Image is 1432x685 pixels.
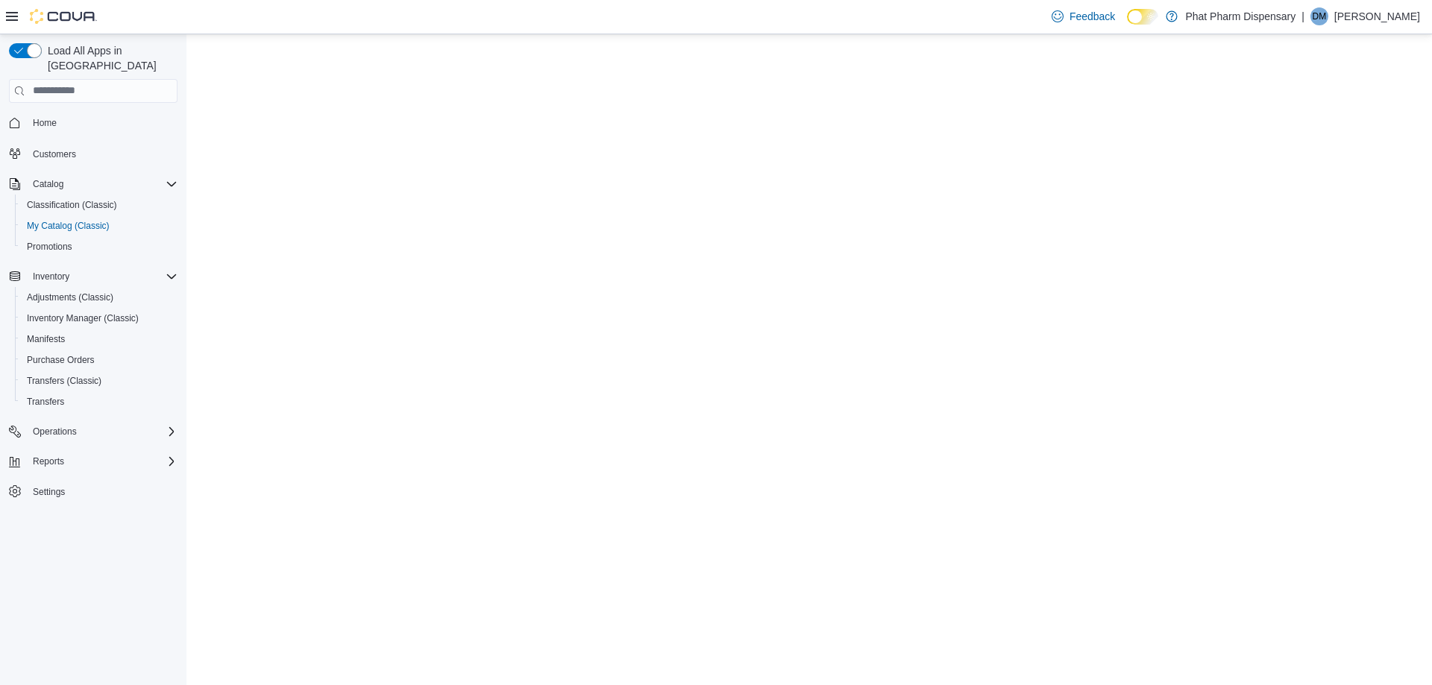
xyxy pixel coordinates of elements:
button: My Catalog (Classic) [15,215,183,236]
button: Adjustments (Classic) [15,287,183,308]
span: Adjustments (Classic) [27,291,113,303]
a: Transfers (Classic) [21,372,107,390]
span: Manifests [21,330,178,348]
span: Classification (Classic) [27,199,117,211]
span: My Catalog (Classic) [21,217,178,235]
span: Purchase Orders [27,354,95,366]
span: Inventory [27,268,178,285]
a: Customers [27,145,82,163]
span: Purchase Orders [21,351,178,369]
a: Purchase Orders [21,351,101,369]
button: Purchase Orders [15,350,183,370]
a: Manifests [21,330,71,348]
a: Feedback [1046,1,1121,31]
span: Reports [33,455,64,467]
span: Adjustments (Classic) [21,288,178,306]
button: Catalog [3,174,183,195]
span: Inventory Manager (Classic) [27,312,139,324]
button: Customers [3,142,183,164]
button: Promotions [15,236,183,257]
nav: Complex example [9,106,178,541]
span: Feedback [1070,9,1115,24]
button: Home [3,112,183,133]
span: Promotions [27,241,72,253]
span: Catalog [33,178,63,190]
button: Transfers [15,391,183,412]
a: Inventory Manager (Classic) [21,309,145,327]
span: My Catalog (Classic) [27,220,110,232]
span: Classification (Classic) [21,196,178,214]
img: Cova [30,9,97,24]
input: Dark Mode [1127,9,1158,25]
p: Phat Pharm Dispensary [1185,7,1296,25]
a: Adjustments (Classic) [21,288,119,306]
span: Reports [27,452,178,470]
span: Settings [27,482,178,501]
span: Transfers (Classic) [21,372,178,390]
a: Classification (Classic) [21,196,123,214]
button: Inventory Manager (Classic) [15,308,183,329]
button: Settings [3,481,183,502]
button: Manifests [15,329,183,350]
button: Reports [3,451,183,472]
span: Operations [33,426,77,438]
a: My Catalog (Classic) [21,217,116,235]
button: Catalog [27,175,69,193]
p: | [1301,7,1304,25]
span: Settings [33,486,65,498]
button: Operations [3,421,183,442]
span: Transfers [27,396,64,408]
span: Home [27,113,178,132]
button: Inventory [3,266,183,287]
span: Inventory Manager (Classic) [21,309,178,327]
p: [PERSON_NAME] [1334,7,1420,25]
span: Transfers [21,393,178,411]
span: Transfers (Classic) [27,375,101,387]
a: Promotions [21,238,78,256]
span: Customers [33,148,76,160]
button: Reports [27,452,70,470]
span: DM [1313,7,1327,25]
button: Inventory [27,268,75,285]
button: Classification (Classic) [15,195,183,215]
span: Load All Apps in [GEOGRAPHIC_DATA] [42,43,178,73]
button: Operations [27,423,83,441]
a: Home [27,114,63,132]
span: Customers [27,144,178,162]
span: Promotions [21,238,178,256]
span: Manifests [27,333,65,345]
div: Devyn Mckee [1310,7,1328,25]
a: Transfers [21,393,70,411]
span: Catalog [27,175,178,193]
span: Home [33,117,57,129]
button: Transfers (Classic) [15,370,183,391]
span: Operations [27,423,178,441]
span: Inventory [33,271,69,282]
a: Settings [27,483,71,501]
